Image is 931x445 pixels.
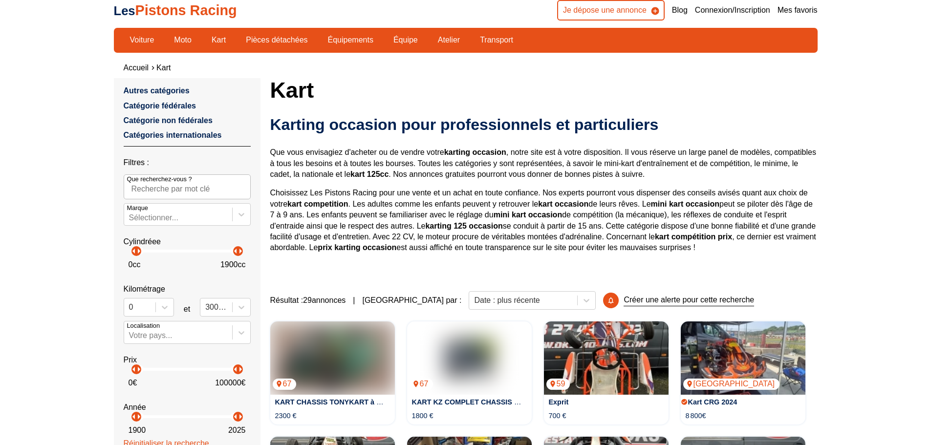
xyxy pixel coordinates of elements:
img: KART CHASSIS TONYKART à MOTEUR IAME X30 [270,321,395,395]
a: Équipe [387,32,424,48]
a: Blog [672,5,688,16]
input: Que recherchez-vous ? [124,174,251,199]
p: Prix [124,355,251,365]
p: 100000 € [215,378,245,388]
a: Kart CRG 2024[GEOGRAPHIC_DATA] [681,321,805,395]
p: arrow_right [133,363,145,375]
a: Transport [474,32,520,48]
a: LesPistons Racing [114,2,237,18]
strong: mini kart occasion [494,211,563,219]
p: Année [124,402,251,413]
a: Connexion/Inscription [695,5,770,16]
a: Kart [156,64,171,72]
h1: Kart [270,78,818,102]
p: 8 800€ [686,411,706,421]
p: Kilométrage [124,284,251,295]
input: Votre pays... [129,331,131,340]
img: Exprit [544,321,669,395]
a: Catégorie non fédérales [124,116,213,125]
p: arrow_right [235,245,246,257]
a: Kart [205,32,232,48]
p: 0 € [129,378,137,388]
input: 0 [129,303,131,312]
strong: kart compétition prix [655,233,732,241]
p: Créer une alerte pour cette recherche [624,295,754,306]
a: Autres catégories [124,86,190,95]
a: Mes favoris [778,5,818,16]
p: arrow_left [230,411,241,423]
strong: kart competition [287,200,348,208]
p: arrow_right [235,411,246,423]
a: KART CHASSIS TONYKART à MOTEUR IAME X30 [275,398,441,406]
p: [GEOGRAPHIC_DATA] [683,379,780,389]
p: Marque [127,204,148,212]
p: Localisation [127,321,160,330]
a: Catégorie fédérales [124,102,196,110]
a: Accueil [124,64,149,72]
p: arrow_left [128,363,140,375]
p: arrow_left [230,363,241,375]
p: [GEOGRAPHIC_DATA] par : [362,295,461,306]
a: KART KZ COMPLET CHASSIS HAASE + MOTEUR PAVESI67 [407,321,532,395]
p: arrow_right [235,363,246,375]
strong: prix karting occasion [318,243,396,252]
h2: Karting occasion pour professionnels et particuliers [270,115,818,134]
strong: karting 125 occasion [425,222,502,230]
a: Exprit [549,398,569,406]
strong: mini kart occasion [651,200,720,208]
a: Catégories internationales [124,131,222,139]
p: 59 [546,379,570,389]
a: Exprit59 [544,321,669,395]
p: 700 € [549,411,566,421]
a: KART KZ COMPLET CHASSIS [PERSON_NAME] + MOTEUR PAVESI [412,398,639,406]
span: Les [114,4,135,18]
p: 2025 [228,425,246,436]
a: Voiture [124,32,161,48]
p: Que recherchez-vous ? [127,175,192,184]
p: 67 [410,379,433,389]
p: arrow_left [230,245,241,257]
p: 1900 [129,425,146,436]
p: 2300 € [275,411,297,421]
p: Cylindréee [124,236,251,247]
p: arrow_left [128,411,140,423]
input: MarqueSélectionner... [129,213,131,222]
a: Kart CRG 2024 [688,398,737,406]
p: arrow_right [133,411,145,423]
p: Que vous envisagiez d'acheter ou de vendre votre , notre site est à votre disposition. Il vous ré... [270,147,818,180]
a: Moto [168,32,198,48]
p: 1900 cc [220,259,246,270]
input: 300000 [205,303,207,312]
a: Pièces détachées [239,32,314,48]
strong: kart 125cc [350,170,389,178]
strong: kart occasion [538,200,588,208]
p: 1800 € [412,411,433,421]
p: arrow_right [133,245,145,257]
strong: karting occasion [444,148,506,156]
a: Équipements [322,32,380,48]
a: KART CHASSIS TONYKART à MOTEUR IAME X3067 [270,321,395,395]
p: Filtres : [124,157,251,168]
img: KART KZ COMPLET CHASSIS HAASE + MOTEUR PAVESI [407,321,532,395]
span: Résultat : 29 annonces [270,295,346,306]
p: et [184,304,190,315]
span: | [353,295,355,306]
p: Choisissez Les Pistons Racing pour une vente et un achat en toute confiance. Nos experts pourront... [270,188,818,253]
p: arrow_left [128,245,140,257]
img: Kart CRG 2024 [681,321,805,395]
p: 0 cc [129,259,141,270]
a: Atelier [432,32,466,48]
p: 67 [273,379,297,389]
